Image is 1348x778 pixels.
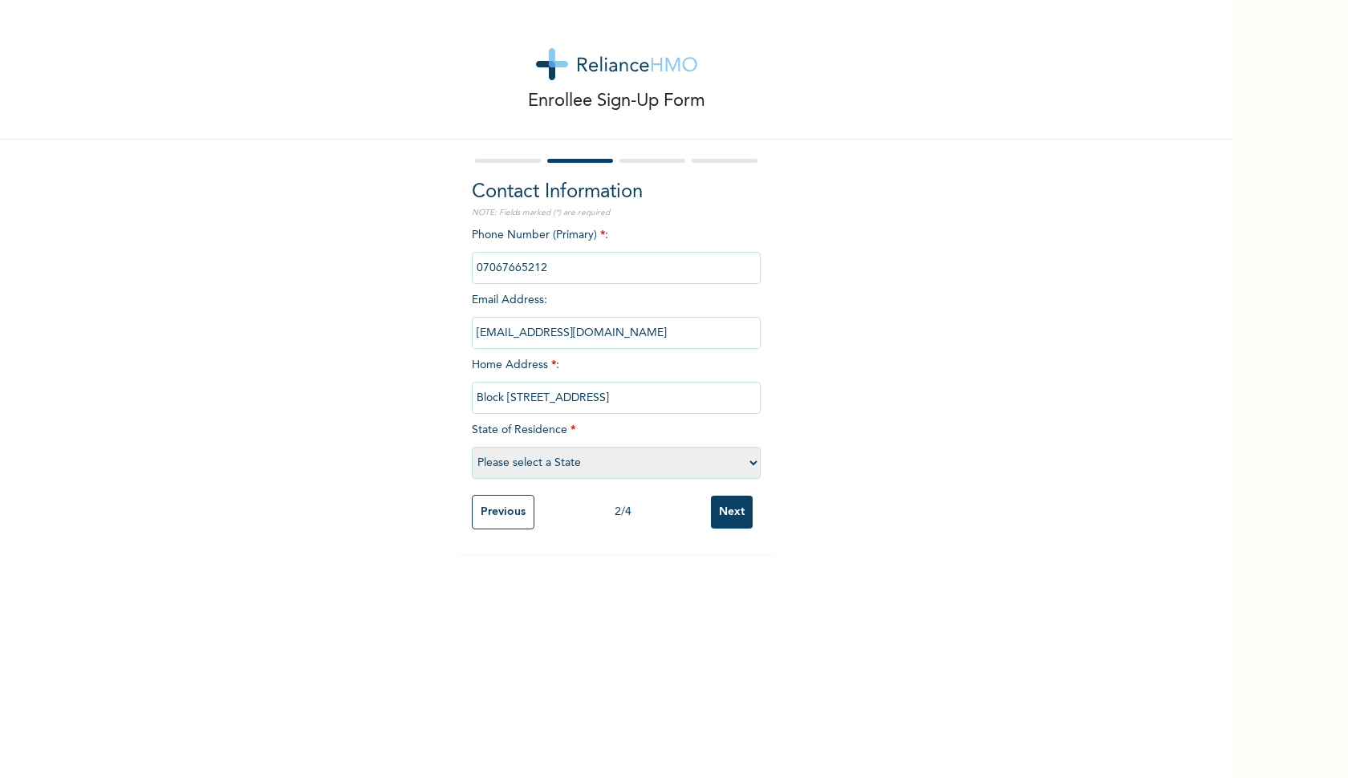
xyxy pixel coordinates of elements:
span: Phone Number (Primary) : [472,229,761,274]
span: Email Address : [472,294,761,338]
input: Previous [472,495,534,529]
div: 2 / 4 [534,504,711,521]
input: Enter email Address [472,317,761,349]
span: Home Address : [472,359,761,403]
input: Next [711,496,753,529]
img: logo [536,48,697,80]
input: Enter home address [472,382,761,414]
p: NOTE: Fields marked (*) are required [472,207,761,219]
h2: Contact Information [472,178,761,207]
p: Enrollee Sign-Up Form [528,88,705,115]
input: Enter Primary Phone Number [472,252,761,284]
span: State of Residence [472,424,761,468]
